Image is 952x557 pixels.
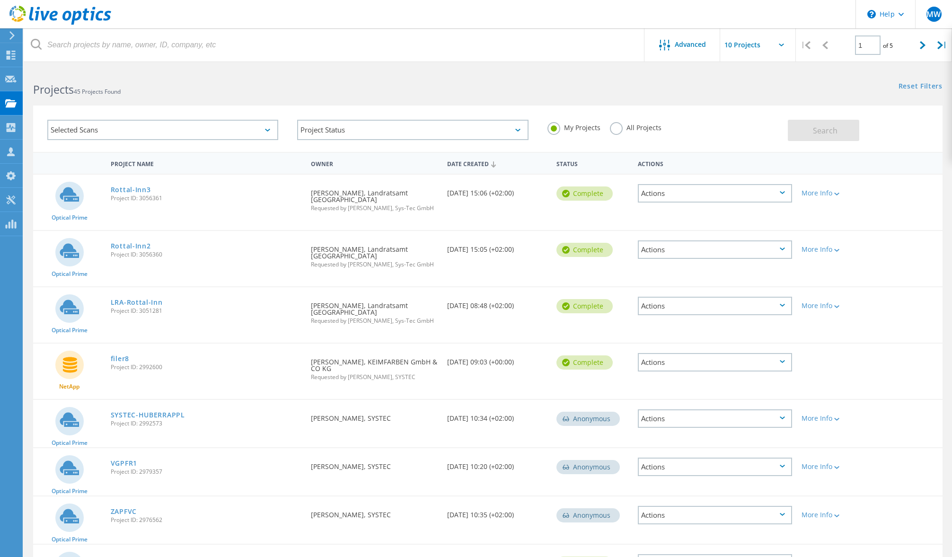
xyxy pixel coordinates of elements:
[442,448,552,479] div: [DATE] 10:20 (+02:00)
[638,353,792,371] div: Actions
[547,122,600,131] label: My Projects
[111,460,137,467] a: VGPFR1
[111,195,301,201] span: Project ID: 3056361
[311,318,438,324] span: Requested by [PERSON_NAME], Sys-Tec GmbH
[59,384,79,389] span: NetApp
[556,412,620,426] div: Anonymous
[52,537,88,542] span: Optical Prime
[638,240,792,259] div: Actions
[442,496,552,528] div: [DATE] 10:35 (+02:00)
[306,496,442,528] div: [PERSON_NAME], SYSTEC
[802,463,865,470] div: More Info
[52,488,88,494] span: Optical Prime
[306,154,442,172] div: Owner
[442,231,552,262] div: [DATE] 15:05 (+02:00)
[111,355,129,362] a: filer8
[638,506,792,524] div: Actions
[802,415,865,422] div: More Info
[867,10,876,18] svg: \n
[442,400,552,431] div: [DATE] 10:34 (+02:00)
[52,327,88,333] span: Optical Prime
[311,205,438,211] span: Requested by [PERSON_NAME], Sys-Tec GmbH
[306,231,442,277] div: [PERSON_NAME], Landratsamt [GEOGRAPHIC_DATA]
[52,215,88,221] span: Optical Prime
[442,287,552,318] div: [DATE] 08:48 (+02:00)
[610,122,661,131] label: All Projects
[111,186,151,193] a: Rottal-Inn3
[638,409,792,428] div: Actions
[556,186,613,201] div: Complete
[24,28,645,62] input: Search projects by name, owner, ID, company, etc
[306,400,442,431] div: [PERSON_NAME], SYSTEC
[106,154,306,172] div: Project Name
[802,512,865,518] div: More Info
[111,508,137,515] a: ZAPFVC
[111,243,151,249] a: Rottal-Inn2
[556,355,613,370] div: Complete
[111,412,185,418] a: SYSTEC-HUBERRAPPL
[638,458,792,476] div: Actions
[442,175,552,206] div: [DATE] 15:06 (+02:00)
[74,88,121,96] span: 45 Projects Found
[633,154,797,172] div: Actions
[111,252,301,257] span: Project ID: 3056360
[311,262,438,267] span: Requested by [PERSON_NAME], Sys-Tec GmbH
[306,175,442,221] div: [PERSON_NAME], Landratsamt [GEOGRAPHIC_DATA]
[926,10,941,18] span: MW
[306,344,442,389] div: [PERSON_NAME], KEIMFARBEN GmbH & CO KG
[638,297,792,315] div: Actions
[802,246,865,253] div: More Info
[111,299,163,306] a: LRA-Rottal-Inn
[556,299,613,313] div: Complete
[552,154,634,172] div: Status
[33,82,74,97] b: Projects
[802,302,865,309] div: More Info
[556,508,620,522] div: Anonymous
[306,287,442,333] div: [PERSON_NAME], Landratsamt [GEOGRAPHIC_DATA]
[796,28,815,62] div: |
[52,440,88,446] span: Optical Prime
[813,125,837,136] span: Search
[311,374,438,380] span: Requested by [PERSON_NAME], SYSTEC
[802,190,865,196] div: More Info
[883,42,893,50] span: of 5
[933,28,952,62] div: |
[111,421,301,426] span: Project ID: 2992573
[52,271,88,277] span: Optical Prime
[306,448,442,479] div: [PERSON_NAME], SYSTEC
[111,469,301,475] span: Project ID: 2979357
[47,120,278,140] div: Selected Scans
[556,460,620,474] div: Anonymous
[297,120,528,140] div: Project Status
[111,364,301,370] span: Project ID: 2992600
[788,120,859,141] button: Search
[111,517,301,523] span: Project ID: 2976562
[638,184,792,203] div: Actions
[675,41,706,48] span: Advanced
[442,154,552,172] div: Date Created
[899,83,943,91] a: Reset Filters
[111,308,301,314] span: Project ID: 3051281
[556,243,613,257] div: Complete
[9,20,111,27] a: Live Optics Dashboard
[442,344,552,375] div: [DATE] 09:03 (+00:00)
